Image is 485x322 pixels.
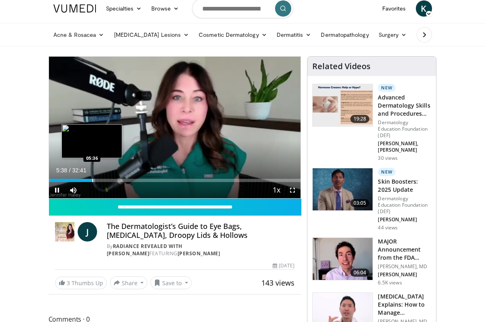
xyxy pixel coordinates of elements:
[78,222,97,241] a: J
[312,84,431,161] a: 19:28 New Advanced Dermatology Skills and Procedures Panel by Drs. [PERSON_NAME] Chil… Dermatolog...
[313,168,373,210] img: 5d8405b0-0c3f-45ed-8b2f-ed15b0244802.150x105_q85_crop-smart_upscale.jpg
[350,269,370,277] span: 06:04
[378,216,431,223] p: [PERSON_NAME]
[194,27,271,43] a: Cosmetic Dermatology
[101,0,147,17] a: Specialties
[272,27,316,43] a: Dermatitis
[67,279,70,287] span: 3
[284,182,301,198] button: Fullscreen
[107,243,182,257] a: Radiance Revealed with [PERSON_NAME]
[312,237,431,286] a: 06:04 MAJOR Announcement from the FDA About [MEDICAL_DATA] Products | De… [PERSON_NAME], MD [PERS...
[378,119,431,139] p: Dermatology Education Foundation (DEF)
[378,168,396,176] p: New
[378,271,431,278] p: [PERSON_NAME]
[378,84,396,92] p: New
[377,0,411,17] a: Favorites
[378,280,402,286] p: 6.5K views
[378,93,431,118] h3: Advanced Dermatology Skills and Procedures Panel by Drs. [PERSON_NAME] Chil…
[107,222,295,239] h4: The Dermatologist’s Guide to Eye Bags, [MEDICAL_DATA], Droopy Lids & Hollows
[53,4,96,13] img: VuMedi Logo
[49,182,65,198] button: Pause
[378,292,448,317] h3: [MEDICAL_DATA] Explains: How to Manage Hyperpigmentation/Dark Spots o…
[378,178,431,194] h3: Skin Boosters: 2025 Update
[72,167,86,174] span: 32:41
[109,27,194,43] a: [MEDICAL_DATA] Lesions
[268,182,284,198] button: Playback Rate
[49,179,301,182] div: Progress Bar
[416,0,432,17] a: K
[107,243,295,257] div: By FEATURING
[69,167,71,174] span: /
[378,237,431,262] h3: MAJOR Announcement from the FDA About [MEDICAL_DATA] Products | De…
[49,27,109,43] a: Acne & Rosacea
[56,167,67,174] span: 5:38
[312,168,431,231] a: 03:05 New Skin Boosters: 2025 Update Dermatology Education Foundation (DEF) [PERSON_NAME] 44 views
[110,276,148,289] button: Share
[150,276,192,289] button: Save to
[378,195,431,215] p: Dermatology Education Foundation (DEF)
[374,27,412,43] a: Surgery
[261,278,294,288] span: 143 views
[378,225,398,231] p: 44 views
[378,263,431,270] p: [PERSON_NAME], MD
[178,250,220,257] a: [PERSON_NAME]
[55,222,74,241] img: Radiance Revealed with Dr. Jen Haley
[350,199,370,207] span: 03:05
[313,238,373,280] img: b8d0b268-5ea7-42fe-a1b9-7495ab263df8.150x105_q85_crop-smart_upscale.jpg
[146,0,184,17] a: Browse
[316,27,373,43] a: Dermatopathology
[312,61,371,71] h4: Related Videos
[55,277,107,289] a: 3 Thumbs Up
[350,115,370,123] span: 19:28
[61,124,122,158] img: image.jpeg
[378,155,398,161] p: 30 views
[273,262,294,269] div: [DATE]
[378,140,431,153] p: [PERSON_NAME], [PERSON_NAME]
[49,57,301,198] video-js: Video Player
[313,84,373,126] img: dd29cf01-09ec-4981-864e-72915a94473e.150x105_q85_crop-smart_upscale.jpg
[65,182,81,198] button: Mute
